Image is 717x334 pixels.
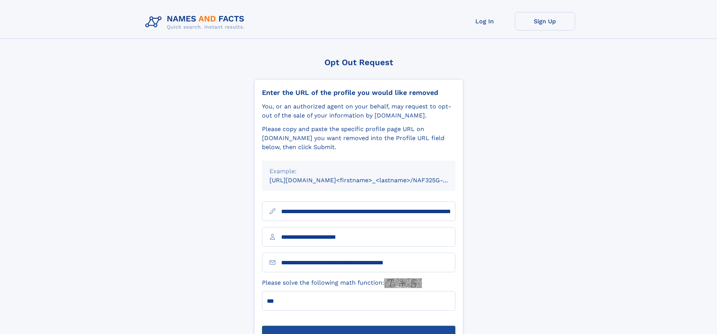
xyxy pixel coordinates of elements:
[455,12,515,31] a: Log In
[262,88,455,97] div: Enter the URL of the profile you would like removed
[254,58,463,67] div: Opt Out Request
[262,278,422,288] label: Please solve the following math function:
[262,102,455,120] div: You, or an authorized agent on your behalf, may request to opt-out of the sale of your informatio...
[269,167,448,176] div: Example:
[515,12,575,31] a: Sign Up
[269,177,470,184] small: [URL][DOMAIN_NAME]<firstname>_<lastname>/NAF325G-xxxxxxxx
[262,125,455,152] div: Please copy and paste the specific profile page URL on [DOMAIN_NAME] you want removed into the Pr...
[142,12,251,32] img: Logo Names and Facts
